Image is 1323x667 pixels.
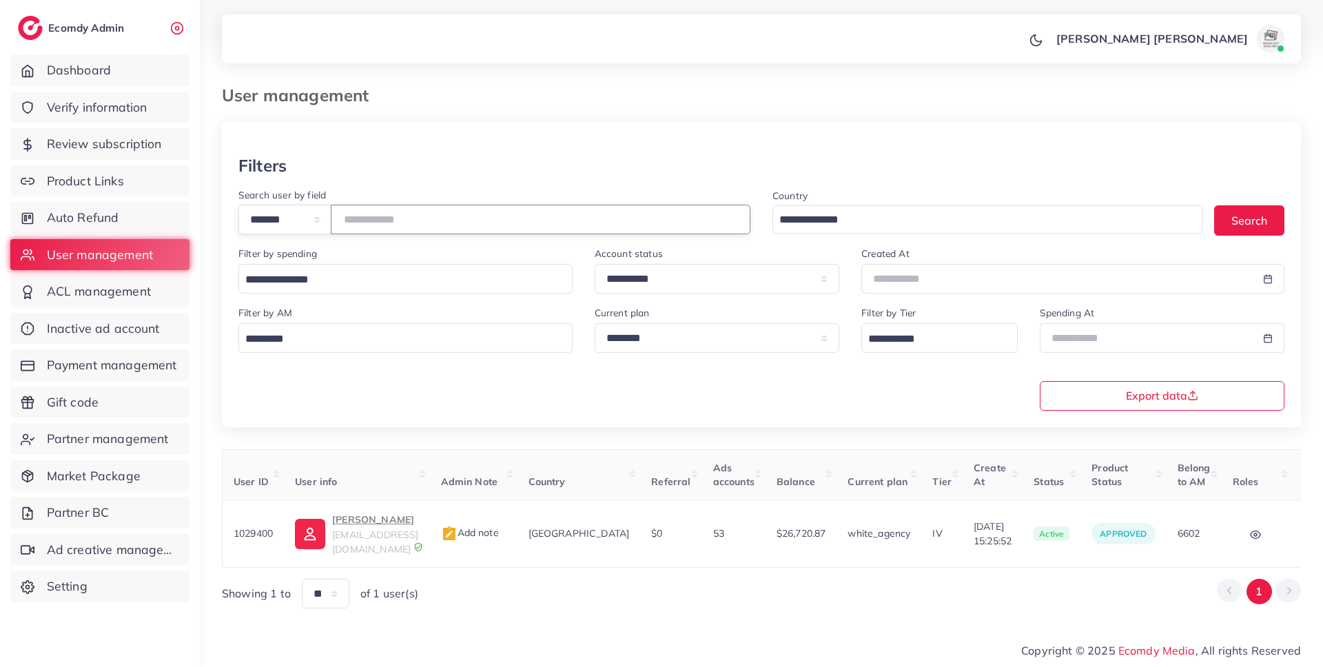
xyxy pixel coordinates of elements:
a: logoEcomdy Admin [18,16,127,40]
h2: Ecomdy Admin [48,21,127,34]
a: ACL management [10,276,189,307]
span: IV [932,527,942,540]
label: Spending At [1040,306,1095,320]
label: Country [772,189,808,203]
span: , All rights Reserved [1196,642,1301,659]
label: Filter by AM [238,306,292,320]
span: Gift code [47,393,99,411]
span: approved [1100,529,1147,539]
label: Created At [861,247,910,260]
span: Balance [777,475,815,488]
span: Referral [651,475,690,488]
input: Search for option [240,269,555,291]
a: Inactive ad account [10,313,189,345]
span: Ads accounts [713,462,755,488]
span: Country [529,475,566,488]
span: ACL management [47,283,151,300]
span: Dashboard [47,61,111,79]
a: Product Links [10,165,189,197]
span: Market Package [47,467,141,485]
button: Go to page 1 [1247,579,1272,604]
a: Partner BC [10,497,189,529]
a: Auto Refund [10,202,189,234]
span: User management [47,246,153,264]
a: Payment management [10,349,189,381]
label: Account status [595,247,663,260]
div: Search for option [861,323,1017,353]
span: of 1 user(s) [360,586,418,602]
span: $26,720.87 [777,527,826,540]
span: Admin Note [441,475,498,488]
img: ic-user-info.36bf1079.svg [295,519,325,549]
span: Add note [441,526,499,539]
span: Partner BC [47,504,110,522]
span: Product Links [47,172,124,190]
label: Filter by Tier [861,306,916,320]
h3: Filters [238,156,287,176]
span: Status [1034,475,1064,488]
a: Setting [10,571,189,602]
a: [PERSON_NAME][EMAIL_ADDRESS][DOMAIN_NAME] [295,511,418,556]
ul: Pagination [1217,579,1301,604]
span: active [1034,526,1069,542]
span: Current plan [848,475,907,488]
a: Review subscription [10,128,189,160]
input: Search for option [240,329,555,350]
a: Dashboard [10,54,189,86]
button: Search [1214,205,1284,235]
span: [EMAIL_ADDRESS][DOMAIN_NAME] [332,529,418,555]
span: 1029400 [234,527,273,540]
span: $0 [651,527,662,540]
span: Roles [1233,475,1259,488]
p: [PERSON_NAME] [332,511,418,528]
button: Export data [1040,381,1285,411]
a: Partner management [10,423,189,455]
span: Tier [932,475,952,488]
a: Ad creative management [10,534,189,566]
a: User management [10,239,189,271]
div: Search for option [238,323,573,353]
span: [GEOGRAPHIC_DATA] [529,527,630,540]
a: Gift code [10,387,189,418]
span: white_agency [848,527,910,540]
a: Ecomdy Media [1118,644,1196,657]
input: Search for option [863,329,999,350]
label: Current plan [595,306,650,320]
span: Belong to AM [1178,462,1211,488]
div: Search for option [238,264,573,294]
span: Review subscription [47,135,162,153]
label: Filter by spending [238,247,317,260]
label: Search user by field [238,188,326,202]
img: logo [18,16,43,40]
img: 9CAL8B2pu8EFxCJHYAAAAldEVYdGRhdGU6Y3JlYXRlADIwMjItMTItMDlUMDQ6NTg6MzkrMDA6MDBXSlgLAAAAJXRFWHRkYXR... [413,542,423,552]
span: Inactive ad account [47,320,160,338]
span: Create At [974,462,1006,488]
span: Payment management [47,356,177,374]
p: [PERSON_NAME] [PERSON_NAME] [1056,30,1248,47]
input: Search for option [775,209,1185,231]
span: Auto Refund [47,209,119,227]
img: admin_note.cdd0b510.svg [441,526,458,542]
span: Partner management [47,430,169,448]
span: Export data [1126,390,1198,401]
span: User info [295,475,337,488]
h3: User management [222,85,380,105]
span: [DATE] 15:25:52 [974,520,1012,548]
span: Verify information [47,99,147,116]
a: Market Package [10,460,189,492]
span: Copyright © 2025 [1021,642,1301,659]
span: Ad creative management [47,541,179,559]
span: 6602 [1178,527,1200,540]
span: Setting [47,577,88,595]
div: Search for option [772,205,1203,234]
a: Verify information [10,92,189,123]
span: Product Status [1091,462,1128,488]
span: 53 [713,527,724,540]
img: avatar [1257,25,1284,52]
span: User ID [234,475,269,488]
span: Showing 1 to [222,586,291,602]
a: [PERSON_NAME] [PERSON_NAME]avatar [1049,25,1290,52]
